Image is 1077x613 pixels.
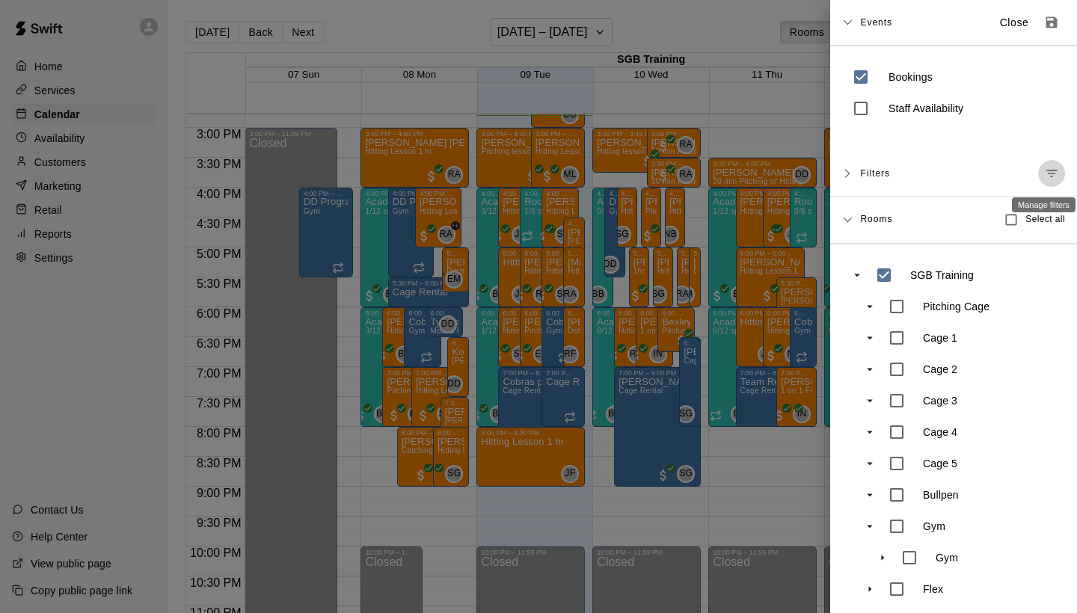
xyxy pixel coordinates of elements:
[830,151,1077,197] div: FiltersManage filters
[936,550,958,565] p: Gym
[860,212,892,224] span: Rooms
[1038,9,1065,36] button: Save as default view
[1012,197,1076,212] div: Manage filters
[923,487,959,502] p: Bullpen
[923,582,943,597] p: Flex
[1000,15,1029,31] p: Close
[889,70,933,84] p: Bookings
[923,330,957,345] p: Cage 1
[860,160,890,187] span: Filters
[1025,212,1065,227] span: Select all
[845,259,1062,605] ul: swift facility view
[860,9,892,36] span: Events
[1038,160,1065,187] button: Manage filters
[990,10,1038,35] button: Close sidebar
[910,268,974,283] p: SGB Training
[923,425,957,440] p: Cage 4
[923,299,989,314] p: Pitching Cage
[923,362,957,377] p: Cage 2
[923,456,957,471] p: Cage 5
[830,197,1077,244] div: RoomsSelect all
[889,101,963,116] p: Staff Availability
[923,393,957,408] p: Cage 3
[923,519,945,534] p: Gym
